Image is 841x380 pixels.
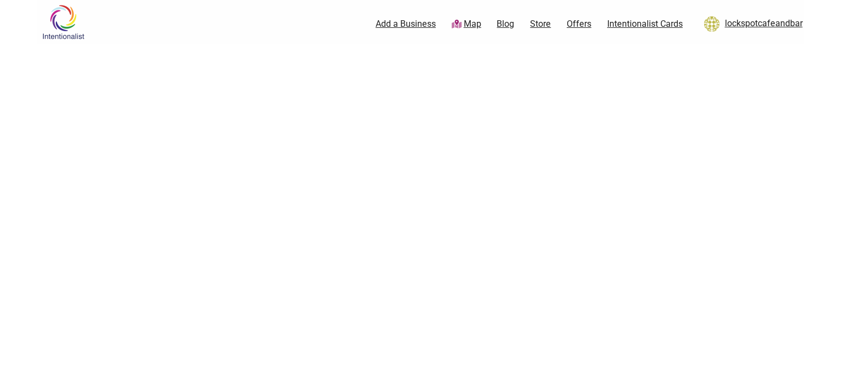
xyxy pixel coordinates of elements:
[607,18,683,30] a: Intentionalist Cards
[497,18,514,30] a: Blog
[37,4,89,40] img: Intentionalist
[530,18,551,30] a: Store
[452,18,481,31] a: Map
[376,18,436,30] a: Add a Business
[567,18,591,30] a: Offers
[699,14,803,34] a: lockspotcafeandbar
